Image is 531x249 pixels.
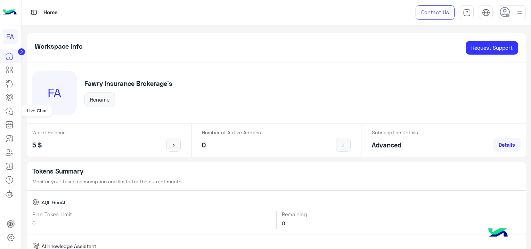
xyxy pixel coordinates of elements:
h6: 0 [32,220,271,226]
a: Details [493,138,521,152]
a: tab [460,5,474,20]
span: Details [499,142,515,148]
h6: Plan Token Limit [32,211,271,217]
p: Number of Active Addons [202,129,261,136]
img: hulul-logo.png [486,221,510,246]
a: Request Support [466,41,518,55]
p: Home [43,8,58,17]
span: AQL GenAI [42,199,65,206]
p: Wallet Balance [32,129,66,136]
button: Rename [84,93,115,106]
h6: 0 [282,220,521,226]
img: AQL GenAI [32,199,39,206]
div: FA [32,71,77,115]
h5: Advanced [372,141,418,149]
h5: Fawry Insurance Brokerage`s [84,80,172,88]
img: profile [515,8,524,17]
h5: Workspace Info [35,42,83,50]
h6: Remaining [282,211,521,217]
img: Logo [3,5,17,20]
a: Contact Us [416,5,455,20]
p: Monitor your token consumption and limits for the current month. [32,178,521,185]
img: tab [30,8,38,17]
div: Live Chat [22,105,52,117]
h5: 5 $ [32,141,66,149]
img: icon [339,143,348,148]
img: tab [463,9,471,17]
h5: Tokens Summary [32,167,521,175]
div: FA [3,29,18,44]
h5: 0 [202,141,261,149]
img: icon [169,143,178,148]
img: tab [482,9,490,17]
p: Subscription Details [372,129,418,136]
